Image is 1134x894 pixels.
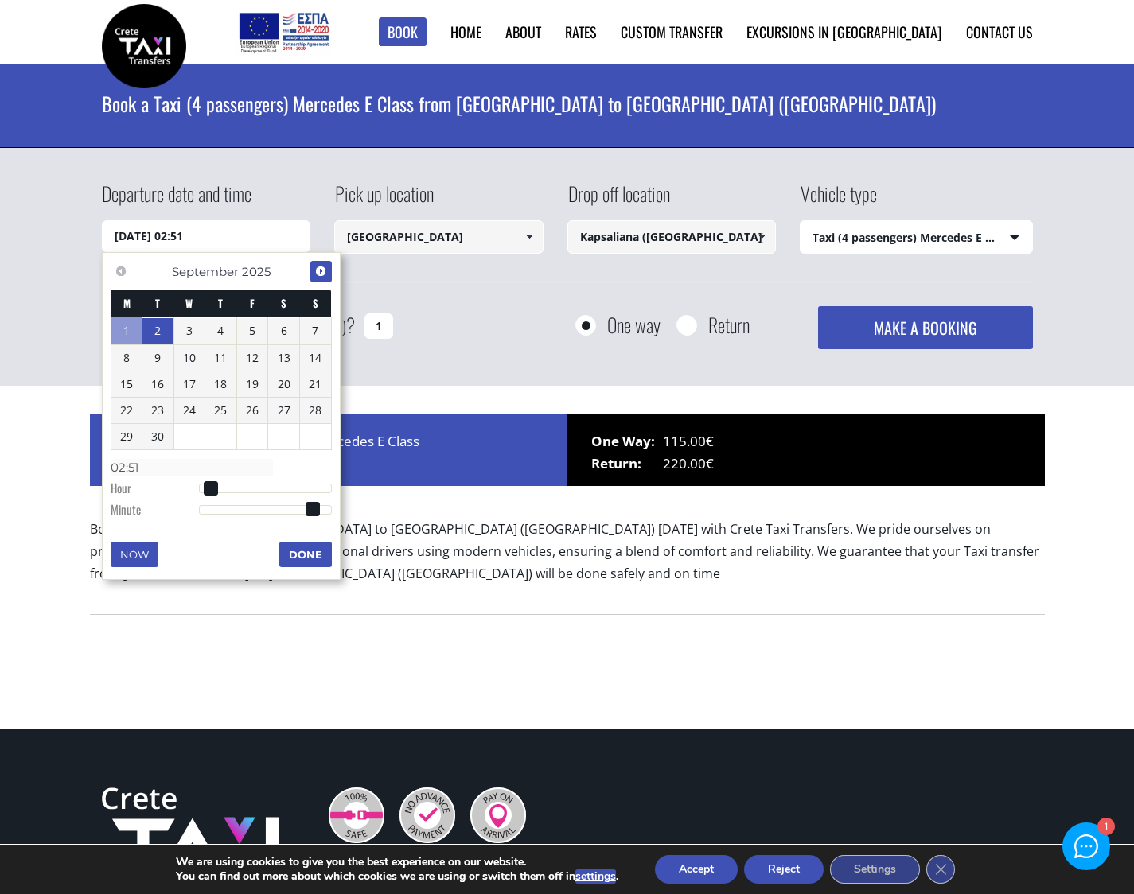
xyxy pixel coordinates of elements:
a: 28 [300,398,331,423]
a: Rates [565,21,597,42]
a: 29 [111,424,142,449]
span: Sunday [313,295,318,311]
button: Close GDPR Cookie Banner [926,855,955,884]
p: You can find out more about which cookies we are using or switch them off in . [176,869,618,884]
a: Excursions in [GEOGRAPHIC_DATA] [746,21,942,42]
a: Previous [111,261,132,282]
a: Show All Items [749,220,775,254]
div: Price for 1 x Taxi (4 passengers) Mercedes E Class [90,414,567,486]
a: 12 [237,345,268,371]
span: Next [314,265,327,278]
a: Home [450,21,481,42]
a: 7 [300,318,331,344]
span: Previous [115,265,127,278]
a: 2 [142,318,173,344]
a: 26 [237,398,268,423]
a: 24 [174,398,205,423]
span: Monday [123,295,131,311]
a: 30 [142,424,173,449]
button: Done [279,542,332,567]
dt: Hour [111,480,199,500]
span: September [172,264,239,279]
span: Wednesday [185,295,193,311]
a: Crete Taxi Transfers | Book a Taxi transfer from Heraklion airport to Kapsaliana (Rethymnon) | Cr... [102,36,186,52]
button: settings [575,869,616,884]
input: Select drop-off location [567,220,777,254]
button: Now [111,542,158,567]
a: 18 [205,371,236,397]
span: Tuesday [155,295,160,311]
a: 1 [111,317,142,344]
a: 6 [268,318,299,344]
a: 19 [237,371,268,397]
div: 115.00€ 220.00€ [567,414,1045,486]
img: 100% Safe [329,787,384,843]
img: e-bannersEUERDF180X90.jpg [236,8,331,56]
a: Show All Items [516,220,542,254]
a: 5 [237,318,268,344]
button: Accept [655,855,738,884]
span: 2025 [242,264,271,279]
a: 20 [268,371,299,397]
div: 1 [1097,819,1113,836]
button: Settings [830,855,920,884]
dt: Minute [111,501,199,522]
label: One way [607,315,661,335]
a: 8 [111,345,142,371]
p: Book a Taxi transfer from [GEOGRAPHIC_DATA] to [GEOGRAPHIC_DATA] ([GEOGRAPHIC_DATA]) [DATE] with ... [90,518,1045,598]
a: 23 [142,398,173,423]
span: Saturday [281,295,286,311]
span: Friday [250,295,255,311]
img: Crete Taxi Transfers | Book a Taxi transfer from Heraklion airport to Kapsaliana (Rethymnon) | Cr... [102,4,186,88]
img: Pay On Arrival [470,787,526,843]
label: Departure date and time [102,180,251,220]
span: One Way: [591,430,663,453]
a: 15 [111,371,142,397]
img: No Advance Payment [399,787,455,843]
a: 27 [268,398,299,423]
label: Return [708,315,750,335]
label: Drop off location [567,180,670,220]
a: 9 [142,345,173,371]
a: About [505,21,541,42]
span: Taxi (4 passengers) Mercedes E Class [801,221,1032,255]
a: 4 [205,318,236,344]
label: Pick up location [334,180,434,220]
span: Return: [591,453,663,475]
a: 22 [111,398,142,423]
span: Thursday [218,295,223,311]
a: 10 [174,345,205,371]
a: 11 [205,345,236,371]
label: Vehicle type [800,180,877,220]
button: Reject [744,855,824,884]
input: Select pickup location [334,220,544,254]
a: Book [379,17,427,47]
a: 17 [174,371,205,397]
a: 3 [174,318,205,344]
button: MAKE A BOOKING [818,306,1032,349]
a: 16 [142,371,173,397]
a: 25 [205,398,236,423]
a: 14 [300,345,331,371]
a: 21 [300,371,331,397]
a: 13 [268,345,299,371]
a: Custom Transfer [621,21,723,42]
a: Next [310,261,332,282]
h1: Book a Taxi (4 passengers) Mercedes E Class from [GEOGRAPHIC_DATA] to [GEOGRAPHIC_DATA] ([GEOGRAP... [102,64,1033,143]
p: We are using cookies to give you the best experience on our website. [176,855,618,869]
a: Contact us [966,21,1033,42]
